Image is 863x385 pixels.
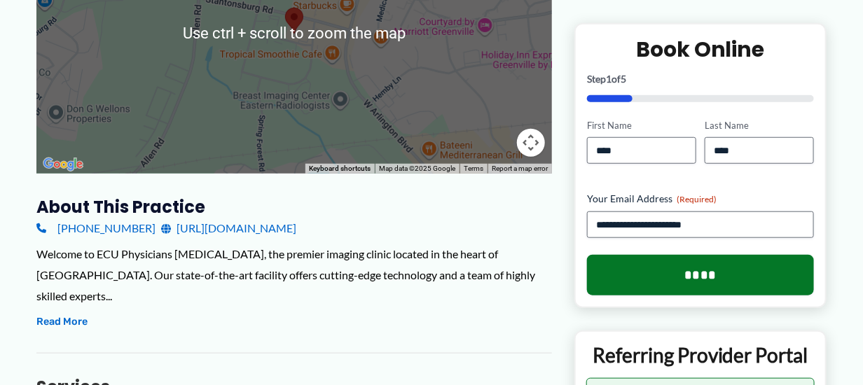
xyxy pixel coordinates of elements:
[705,118,814,132] label: Last Name
[587,35,814,62] h2: Book Online
[36,244,552,306] div: Welcome to ECU Physicians [MEDICAL_DATA], the premier imaging clinic located in the heart of [GEO...
[464,164,483,172] a: Terms (opens in new tab)
[161,218,296,239] a: [URL][DOMAIN_NAME]
[36,218,156,239] a: [PHONE_NUMBER]
[36,314,88,330] button: Read More
[379,164,455,172] span: Map data ©2025 Google
[606,72,612,84] span: 1
[492,164,548,172] a: Report a map error
[621,72,626,84] span: 5
[40,155,86,174] a: Open this area in Google Maps (opens a new window)
[517,129,545,157] button: Map camera controls
[587,73,814,83] p: Step of
[36,196,552,218] h3: About this practice
[587,192,814,206] label: Your Email Address
[309,164,371,174] button: Keyboard shortcuts
[677,194,717,204] span: (Required)
[587,118,696,132] label: First Name
[40,155,86,174] img: Google
[586,342,815,367] p: Referring Provider Portal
